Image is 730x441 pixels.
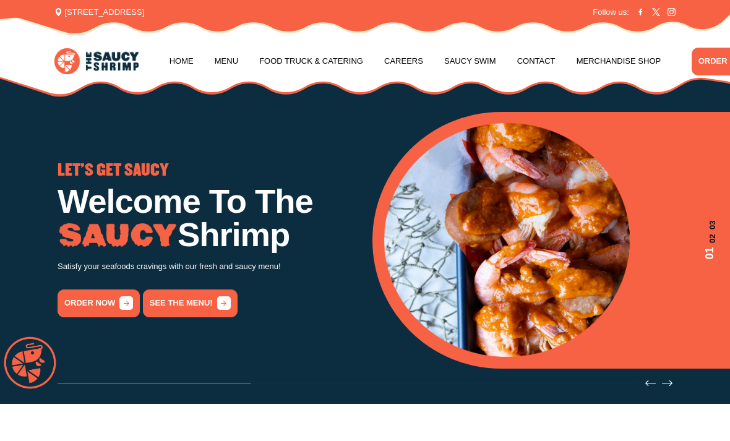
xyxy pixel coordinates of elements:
span: Follow us: [593,6,629,19]
button: Next slide [662,378,672,388]
img: Image [58,223,178,248]
span: GO THE WHOLE NINE YARDS [358,163,534,179]
img: logo [54,48,139,74]
span: [STREET_ADDRESS] [54,6,144,19]
span: 01 [702,247,718,260]
img: Banner Image [384,123,630,357]
a: Merchandise Shop [577,38,661,85]
a: Contact [517,38,556,85]
div: 1 / 3 [58,163,358,317]
a: See the menu! [143,289,238,317]
a: Home [170,38,194,85]
a: Careers [384,38,423,85]
a: order now [58,289,140,317]
p: Try our famous Whole Nine Yards sauce! The recipe is our secret! [358,226,658,241]
a: Saucy Swim [444,38,496,85]
a: order now [358,255,440,283]
div: 2 / 3 [358,163,658,283]
div: 1 / 3 [384,123,719,357]
button: Previous slide [645,378,656,388]
span: 02 [702,234,718,242]
span: 03 [702,221,718,229]
p: Satisfy your seafoods cravings with our fresh and saucy menu! [58,260,358,274]
h1: Welcome To The Shrimp [58,185,358,252]
h1: Low Country Boil [358,185,658,219]
a: Menu [215,38,238,85]
span: LET'S GET SAUCY [58,163,169,179]
a: Food Truck & Catering [259,38,363,85]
